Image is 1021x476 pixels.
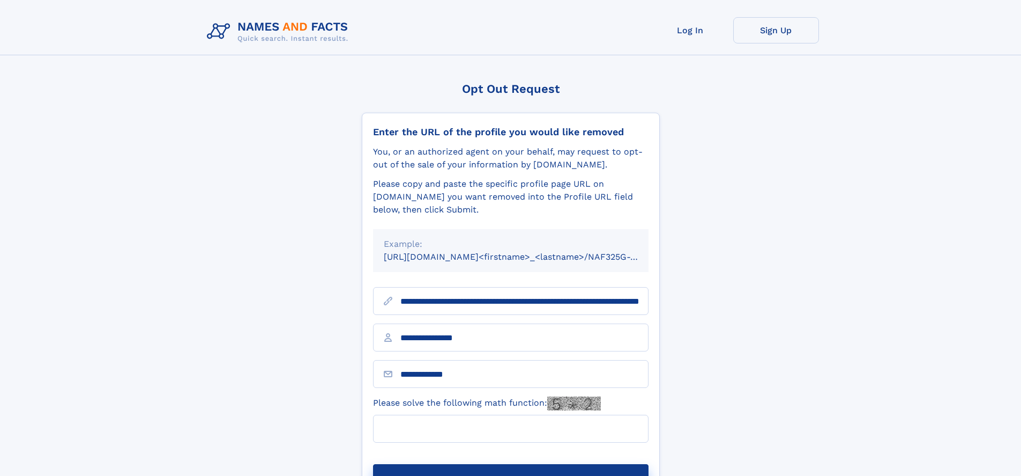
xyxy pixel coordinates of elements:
[373,126,649,138] div: Enter the URL of the profile you would like removed
[733,17,819,43] a: Sign Up
[647,17,733,43] a: Log In
[373,145,649,171] div: You, or an authorized agent on your behalf, may request to opt-out of the sale of your informatio...
[384,238,638,251] div: Example:
[384,252,669,262] small: [URL][DOMAIN_NAME]<firstname>_<lastname>/NAF325G-xxxxxxxx
[203,17,357,46] img: Logo Names and Facts
[362,82,660,96] div: Opt Out Request
[373,178,649,216] div: Please copy and paste the specific profile page URL on [DOMAIN_NAME] you want removed into the Pr...
[373,397,601,411] label: Please solve the following math function:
